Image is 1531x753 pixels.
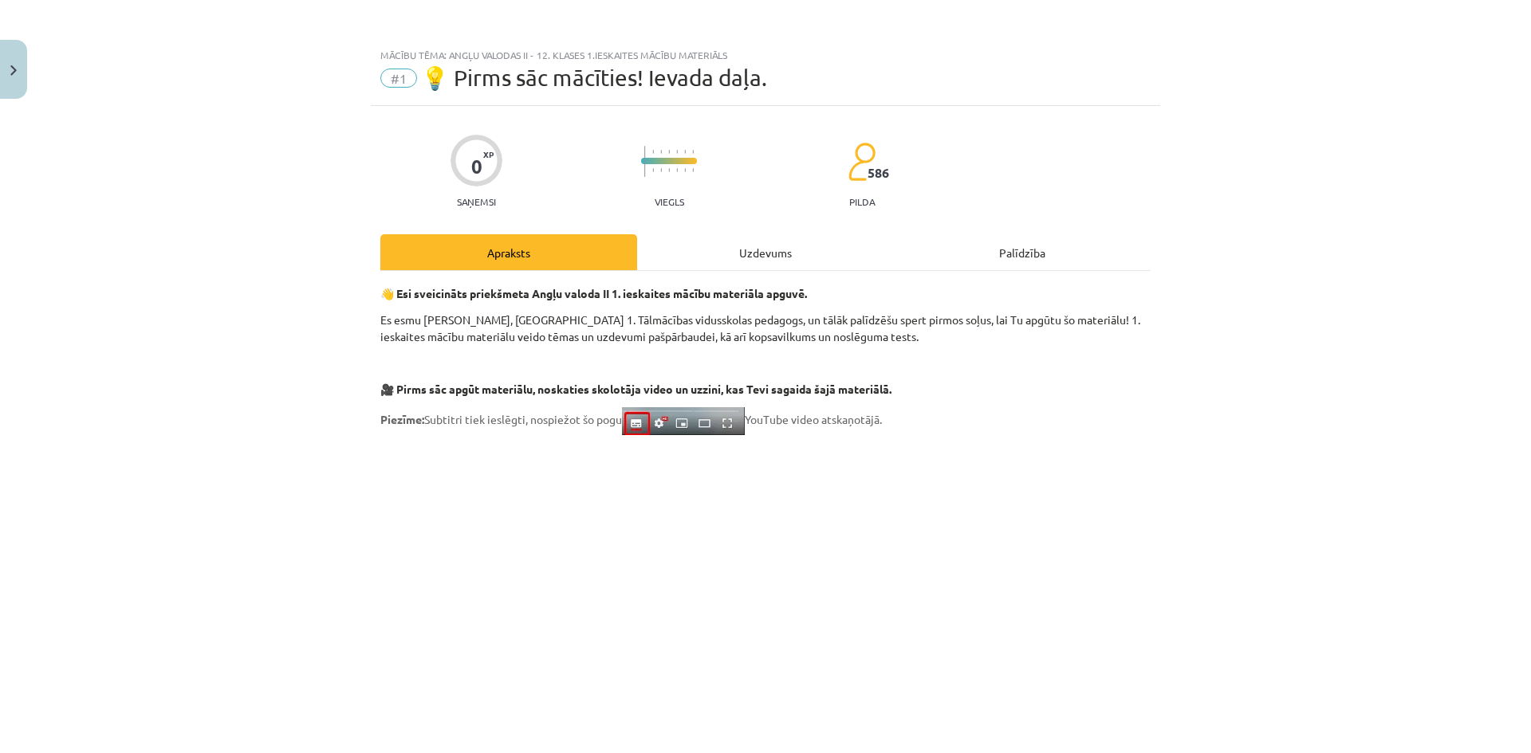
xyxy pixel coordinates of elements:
img: icon-close-lesson-0947bae3869378f0d4975bcd49f059093ad1ed9edebbc8119c70593378902aed.svg [10,65,17,76]
div: 0 [471,155,482,178]
img: students-c634bb4e5e11cddfef0936a35e636f08e4e9abd3cc4e673bd6f9a4125e45ecb1.svg [848,142,876,182]
img: icon-short-line-57e1e144782c952c97e751825c79c345078a6d821885a25fce030b3d8c18986b.svg [676,168,678,172]
strong: 👋 Esi sveicināts priekšmeta Angļu valoda II 1. ieskaites mācību materiāla apguvē. [380,286,807,300]
p: Viegls [655,196,684,207]
img: icon-long-line-d9ea69661e0d244f92f715978eff75569469978d946b2353a9bb055b3ed8787d.svg [644,146,646,177]
span: XP [483,150,494,159]
span: 586 [868,166,889,180]
p: Es esmu [PERSON_NAME], [GEOGRAPHIC_DATA] 1. Tālmācības vidusskolas pedagogs, un tālāk palīdzēšu s... [380,312,1151,345]
img: icon-short-line-57e1e144782c952c97e751825c79c345078a6d821885a25fce030b3d8c18986b.svg [668,168,670,172]
strong: 🎥 Pirms sāc apgūt materiālu, noskaties skolotāja video un uzzini, kas Tevi sagaida šajā materiālā. [380,382,891,396]
strong: Piezīme: [380,412,424,426]
img: icon-short-line-57e1e144782c952c97e751825c79c345078a6d821885a25fce030b3d8c18986b.svg [684,150,686,154]
img: icon-short-line-57e1e144782c952c97e751825c79c345078a6d821885a25fce030b3d8c18986b.svg [692,168,694,172]
span: #1 [380,69,417,88]
div: Palīdzība [894,234,1151,270]
img: icon-short-line-57e1e144782c952c97e751825c79c345078a6d821885a25fce030b3d8c18986b.svg [660,168,662,172]
div: Apraksts [380,234,637,270]
div: Mācību tēma: Angļu valodas ii - 12. klases 1.ieskaites mācību materiāls [380,49,1151,61]
div: Uzdevums [637,234,894,270]
span: Subtitri tiek ieslēgti, nospiežot šo pogu YouTube video atskaņotājā. [380,412,882,426]
img: icon-short-line-57e1e144782c952c97e751825c79c345078a6d821885a25fce030b3d8c18986b.svg [676,150,678,154]
span: 💡 Pirms sāc mācīties! Ievada daļa. [421,65,767,91]
img: icon-short-line-57e1e144782c952c97e751825c79c345078a6d821885a25fce030b3d8c18986b.svg [684,168,686,172]
img: icon-short-line-57e1e144782c952c97e751825c79c345078a6d821885a25fce030b3d8c18986b.svg [668,150,670,154]
img: icon-short-line-57e1e144782c952c97e751825c79c345078a6d821885a25fce030b3d8c18986b.svg [652,150,654,154]
p: pilda [849,196,875,207]
img: icon-short-line-57e1e144782c952c97e751825c79c345078a6d821885a25fce030b3d8c18986b.svg [660,150,662,154]
img: icon-short-line-57e1e144782c952c97e751825c79c345078a6d821885a25fce030b3d8c18986b.svg [692,150,694,154]
p: Saņemsi [451,196,502,207]
img: icon-short-line-57e1e144782c952c97e751825c79c345078a6d821885a25fce030b3d8c18986b.svg [652,168,654,172]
